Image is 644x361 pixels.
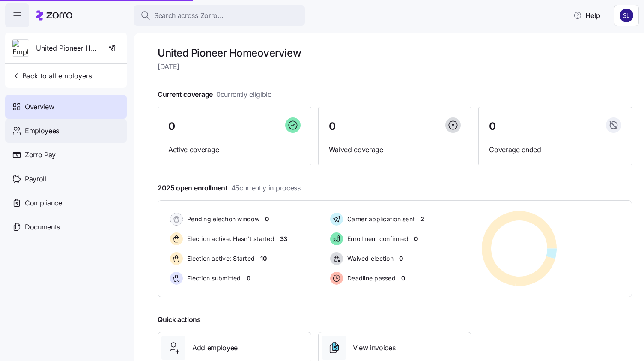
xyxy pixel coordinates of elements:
[620,9,633,22] img: 9541d6806b9e2684641ca7bfe3afc45a
[25,102,54,112] span: Overview
[5,95,127,119] a: Overview
[329,144,461,155] span: Waived coverage
[345,235,408,243] span: Enrollment confirmed
[192,343,238,353] span: Add employee
[185,274,241,283] span: Election submitted
[414,235,418,243] span: 0
[134,5,305,26] button: Search across Zorro...
[158,61,632,72] span: [DATE]
[353,343,396,353] span: View invoices
[5,215,127,239] a: Documents
[5,143,127,167] a: Zorro Pay
[185,235,274,243] span: Election active: Hasn't started
[154,10,224,21] span: Search across Zorro...
[25,222,60,232] span: Documents
[401,274,405,283] span: 0
[489,121,496,132] span: 0
[25,198,62,208] span: Compliance
[25,126,59,136] span: Employees
[158,46,632,60] h1: United Pioneer Home overview
[260,254,266,263] span: 10
[158,314,201,325] span: Quick actions
[280,235,287,243] span: 33
[12,71,92,81] span: Back to all employers
[36,43,98,54] span: United Pioneer Home
[158,183,301,193] span: 2025 open enrollment
[345,215,415,223] span: Carrier application sent
[5,167,127,191] a: Payroll
[329,121,336,132] span: 0
[168,144,301,155] span: Active coverage
[216,89,271,100] span: 0 currently eligible
[25,150,56,160] span: Zorro Pay
[399,254,403,263] span: 0
[5,119,127,143] a: Employees
[566,7,607,24] button: Help
[247,274,250,283] span: 0
[265,215,269,223] span: 0
[5,191,127,215] a: Compliance
[573,10,600,21] span: Help
[231,183,301,193] span: 45 currently in process
[158,89,271,100] span: Current coverage
[345,254,394,263] span: Waived election
[168,121,175,132] span: 0
[420,215,424,223] span: 2
[12,40,29,57] img: Employer logo
[185,254,255,263] span: Election active: Started
[345,274,396,283] span: Deadline passed
[185,215,259,223] span: Pending election window
[489,144,621,155] span: Coverage ended
[25,174,46,184] span: Payroll
[9,67,95,84] button: Back to all employers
